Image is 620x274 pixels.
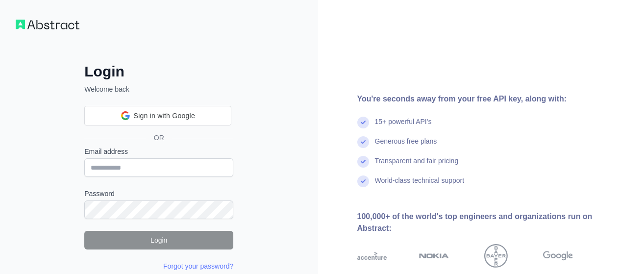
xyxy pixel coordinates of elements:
[16,20,79,29] img: Workflow
[84,147,233,156] label: Email address
[84,84,233,94] p: Welcome back
[357,175,369,187] img: check mark
[419,244,449,268] img: nokia
[357,117,369,128] img: check mark
[375,117,432,136] div: 15+ powerful API's
[375,136,437,156] div: Generous free plans
[357,156,369,168] img: check mark
[84,231,233,249] button: Login
[134,111,195,121] span: Sign in with Google
[357,93,605,105] div: You're seconds away from your free API key, along with:
[84,189,233,199] label: Password
[357,136,369,148] img: check mark
[375,156,459,175] div: Transparent and fair pricing
[163,262,233,270] a: Forgot your password?
[84,63,233,80] h2: Login
[543,244,573,268] img: google
[375,175,465,195] div: World-class technical support
[84,106,231,125] div: Sign in with Google
[146,133,172,143] span: OR
[357,211,605,234] div: 100,000+ of the world's top engineers and organizations run on Abstract:
[357,244,387,268] img: accenture
[484,244,508,268] img: bayer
